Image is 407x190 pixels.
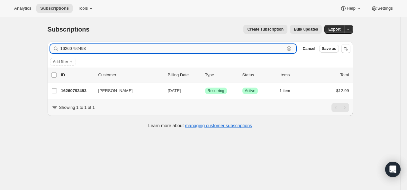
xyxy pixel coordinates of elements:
[78,6,88,11] span: Tools
[61,88,93,94] p: 16260792493
[336,88,349,93] span: $12.99
[61,72,349,78] div: IDCustomerBilling DateTypeStatusItemsTotal
[60,44,285,53] input: Filter subscribers
[168,88,181,93] span: [DATE]
[319,45,339,52] button: Save as
[336,4,366,13] button: Help
[185,123,252,128] a: managing customer subscriptions
[340,72,349,78] p: Total
[300,45,318,52] button: Cancel
[280,86,297,95] button: 1 item
[50,58,76,66] button: Add filter
[98,72,163,78] p: Customer
[61,72,93,78] p: ID
[341,44,350,53] button: Sort the results
[242,72,275,78] p: Status
[48,26,90,33] span: Subscriptions
[247,27,284,32] span: Create subscription
[286,45,292,52] button: Clear
[36,4,73,13] button: Subscriptions
[205,72,237,78] div: Type
[53,59,68,64] span: Add filter
[280,72,312,78] div: Items
[148,122,252,129] p: Learn more about
[14,6,31,11] span: Analytics
[208,88,224,93] span: Recurring
[61,86,349,95] div: 16260792493[PERSON_NAME][DATE]SuccessRecurringSuccessActive1 item$12.99
[377,6,393,11] span: Settings
[74,4,98,13] button: Tools
[59,104,95,111] p: Showing 1 to 1 of 1
[331,103,349,112] nav: Pagination
[328,27,340,32] span: Export
[322,46,336,51] span: Save as
[40,6,69,11] span: Subscriptions
[324,25,344,34] button: Export
[245,88,256,93] span: Active
[385,162,401,177] div: Open Intercom Messenger
[367,4,397,13] button: Settings
[294,27,318,32] span: Bulk updates
[290,25,322,34] button: Bulk updates
[280,88,290,93] span: 1 item
[168,72,200,78] p: Billing Date
[95,86,159,96] button: [PERSON_NAME]
[10,4,35,13] button: Analytics
[347,6,355,11] span: Help
[243,25,287,34] button: Create subscription
[98,88,133,94] span: [PERSON_NAME]
[303,46,315,51] span: Cancel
